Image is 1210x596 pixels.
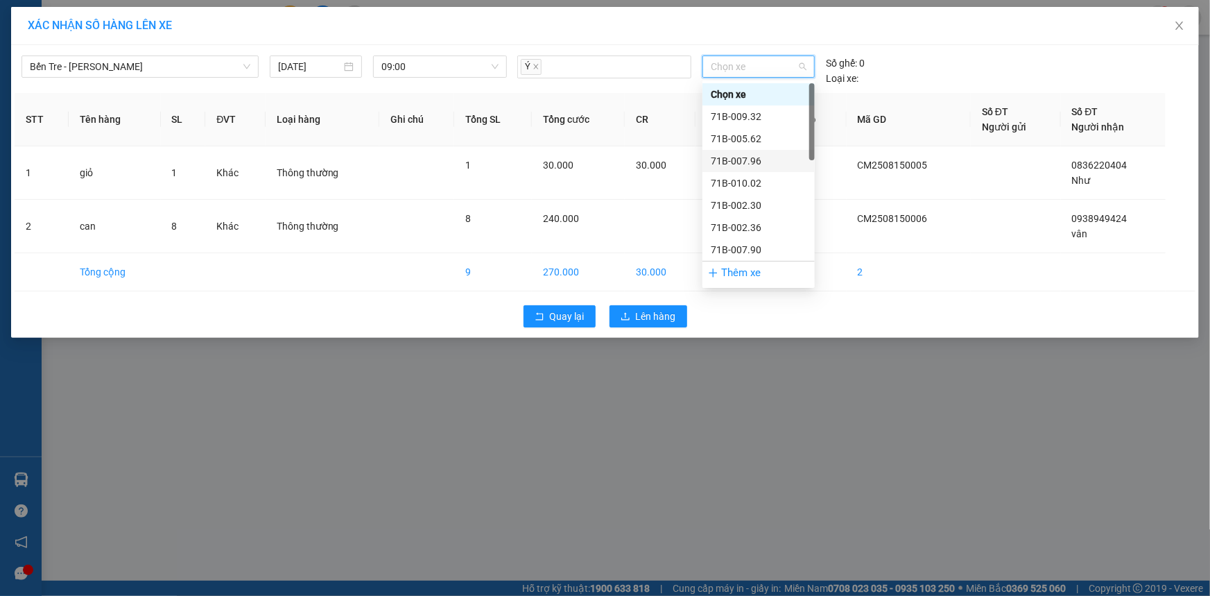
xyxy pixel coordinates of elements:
[379,93,454,146] th: Ghi chú
[695,93,774,146] th: CC
[524,305,596,327] button: rollbackQuay lại
[695,253,774,291] td: 240.000
[266,93,380,146] th: Loại hàng
[702,150,815,172] div: 71B-007.96
[702,128,815,150] div: 71B-005.62
[847,93,971,146] th: Mã GD
[266,200,380,253] td: Thông thường
[711,220,806,235] div: 71B-002.36
[15,146,69,200] td: 1
[205,200,265,253] td: Khác
[1072,106,1098,117] span: Số ĐT
[69,200,160,253] td: can
[982,106,1008,117] span: Số ĐT
[454,93,532,146] th: Tổng SL
[826,56,857,71] span: Số ghế:
[858,160,928,171] span: CM2508150005
[1072,228,1088,239] span: vân
[625,253,696,291] td: 30.000
[858,213,928,224] span: CM2508150006
[533,63,539,70] span: close
[982,121,1026,133] span: Người gửi
[702,261,815,285] div: Thêm xe
[205,93,265,146] th: ĐVT
[205,146,265,200] td: Khác
[847,253,971,291] td: 2
[711,198,806,213] div: 71B-002.30
[625,93,696,146] th: CR
[535,312,544,323] span: rollback
[621,312,630,323] span: upload
[702,239,815,261] div: 71B-007.90
[30,56,250,77] span: Bến Tre - Hồ Chí Minh
[521,59,542,75] span: Ý
[172,167,178,178] span: 1
[826,71,858,86] span: Loại xe:
[550,309,585,324] span: Quay lại
[381,56,499,77] span: 09:00
[1160,7,1199,46] button: Close
[532,253,625,291] td: 270.000
[711,176,806,191] div: 71B-010.02
[711,109,806,124] div: 71B-009.32
[1072,121,1125,133] span: Người nhận
[69,146,160,200] td: giỏ
[161,93,206,146] th: SL
[636,160,666,171] span: 30.000
[826,56,865,71] div: 0
[532,93,625,146] th: Tổng cước
[702,216,815,239] div: 71B-002.36
[708,268,718,278] span: plus
[454,253,532,291] td: 9
[1072,175,1091,186] span: Như
[610,305,687,327] button: uploadLên hàng
[711,56,806,77] span: Chọn xe
[1072,160,1127,171] span: 0836220404
[711,87,806,102] div: Chọn xe
[711,153,806,169] div: 71B-007.96
[543,160,573,171] span: 30.000
[543,213,579,224] span: 240.000
[702,105,815,128] div: 71B-009.32
[702,194,815,216] div: 71B-002.30
[465,160,471,171] span: 1
[636,309,676,324] span: Lên hàng
[69,93,160,146] th: Tên hàng
[15,200,69,253] td: 2
[1072,213,1127,224] span: 0938949424
[1174,20,1185,31] span: close
[15,93,69,146] th: STT
[711,131,806,146] div: 71B-005.62
[69,253,160,291] td: Tổng cộng
[172,221,178,232] span: 8
[711,242,806,257] div: 71B-007.90
[702,172,815,194] div: 71B-010.02
[28,19,172,32] span: XÁC NHẬN SỐ HÀNG LÊN XE
[465,213,471,224] span: 8
[266,146,380,200] td: Thông thường
[278,59,341,74] input: 15/08/2025
[702,83,815,105] div: Chọn xe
